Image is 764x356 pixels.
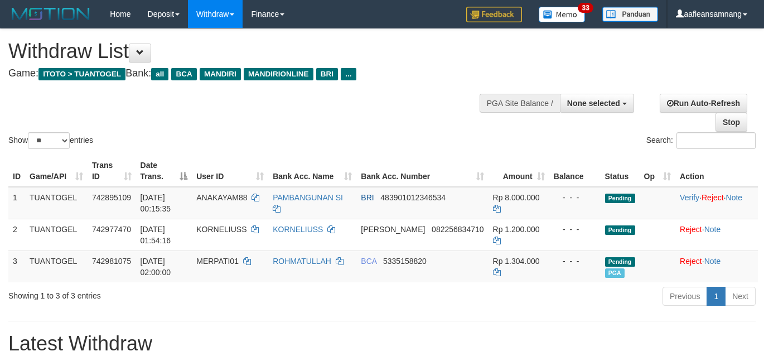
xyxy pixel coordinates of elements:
[8,40,498,62] h1: Withdraw List
[605,268,625,278] span: Marked by aafchonlypin
[605,225,635,235] span: Pending
[273,257,331,266] a: ROHMATULLAH
[704,225,721,234] a: Note
[480,94,560,113] div: PGA Site Balance /
[196,225,246,234] span: KORNELIUSS
[273,193,343,202] a: PAMBANGUNAN SI
[493,193,540,202] span: Rp 8.000.000
[466,7,522,22] img: Feedback.jpg
[38,68,125,80] span: ITOTO > TUANTOGEL
[675,219,758,251] td: ·
[92,193,131,202] span: 742895109
[92,225,131,234] span: 742977470
[715,113,747,132] a: Stop
[725,287,756,306] a: Next
[493,225,540,234] span: Rp 1.200.000
[8,132,93,149] label: Show entries
[361,193,374,202] span: BRI
[554,256,596,267] div: - - -
[8,155,25,187] th: ID
[25,187,88,219] td: TUANTOGEL
[8,286,310,301] div: Showing 1 to 3 of 3 entries
[141,225,171,245] span: [DATE] 01:54:16
[675,187,758,219] td: · ·
[268,155,356,187] th: Bank Acc. Name: activate to sort column ascending
[196,193,247,202] span: ANAKAYAM88
[675,251,758,282] td: ·
[539,7,586,22] img: Button%20Memo.svg
[675,155,758,187] th: Action
[88,155,136,187] th: Trans ID: activate to sort column ascending
[704,257,721,266] a: Note
[702,193,724,202] a: Reject
[8,68,498,79] h4: Game: Bank:
[171,68,196,80] span: BCA
[361,257,376,266] span: BCA
[141,257,171,277] span: [DATE] 02:00:00
[192,155,268,187] th: User ID: activate to sort column ascending
[605,194,635,203] span: Pending
[680,225,702,234] a: Reject
[660,94,747,113] a: Run Auto-Refresh
[92,257,131,266] span: 742981075
[680,193,699,202] a: Verify
[432,225,483,234] span: Copy 082256834710 to clipboard
[726,193,743,202] a: Note
[28,132,70,149] select: Showentries
[554,224,596,235] div: - - -
[489,155,549,187] th: Amount: activate to sort column ascending
[136,155,192,187] th: Date Trans.: activate to sort column descending
[680,257,702,266] a: Reject
[554,192,596,203] div: - - -
[549,155,601,187] th: Balance
[707,287,726,306] a: 1
[646,132,756,149] label: Search:
[560,94,634,113] button: None selected
[663,287,707,306] a: Previous
[356,155,488,187] th: Bank Acc. Number: activate to sort column ascending
[567,99,620,108] span: None selected
[141,193,171,213] span: [DATE] 00:15:35
[244,68,313,80] span: MANDIRIONLINE
[200,68,241,80] span: MANDIRI
[605,257,635,267] span: Pending
[196,257,239,266] span: MERPATI01
[8,219,25,251] td: 2
[380,193,446,202] span: Copy 483901012346534 to clipboard
[640,155,676,187] th: Op: activate to sort column ascending
[316,68,338,80] span: BRI
[361,225,425,234] span: [PERSON_NAME]
[601,155,640,187] th: Status
[151,68,168,80] span: all
[493,257,540,266] span: Rp 1.304.000
[341,68,356,80] span: ...
[8,333,756,355] h1: Latest Withdraw
[578,3,593,13] span: 33
[273,225,323,234] a: KORNELIUSS
[25,251,88,282] td: TUANTOGEL
[676,132,756,149] input: Search:
[25,155,88,187] th: Game/API: activate to sort column ascending
[8,187,25,219] td: 1
[383,257,427,266] span: Copy 5335158820 to clipboard
[8,251,25,282] td: 3
[25,219,88,251] td: TUANTOGEL
[8,6,93,22] img: MOTION_logo.png
[602,7,658,22] img: panduan.png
